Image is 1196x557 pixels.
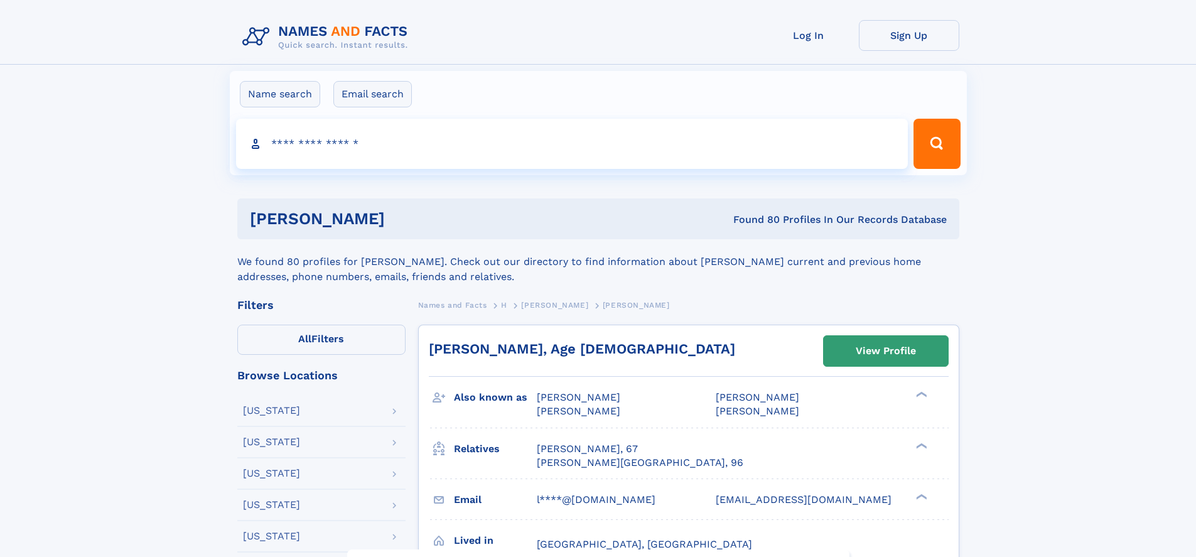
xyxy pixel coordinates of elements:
div: View Profile [856,337,916,365]
h3: Email [454,489,537,511]
div: [US_STATE] [243,468,300,479]
h1: [PERSON_NAME] [250,211,559,227]
h3: Relatives [454,438,537,460]
span: [GEOGRAPHIC_DATA], [GEOGRAPHIC_DATA] [537,538,752,550]
a: H [501,297,507,313]
a: [PERSON_NAME], Age [DEMOGRAPHIC_DATA] [429,341,735,357]
span: [PERSON_NAME] [716,405,799,417]
label: Email search [333,81,412,107]
div: Filters [237,300,406,311]
div: ❯ [913,391,928,399]
h3: Also known as [454,387,537,408]
button: Search Button [913,119,960,169]
div: Browse Locations [237,370,406,381]
div: We found 80 profiles for [PERSON_NAME]. Check out our directory to find information about [PERSON... [237,239,959,284]
span: [PERSON_NAME] [603,301,670,310]
label: Filters [237,325,406,355]
div: ❯ [913,441,928,450]
span: [PERSON_NAME] [521,301,588,310]
img: Logo Names and Facts [237,20,418,54]
div: [US_STATE] [243,406,300,416]
span: [PERSON_NAME] [537,405,620,417]
a: Log In [758,20,859,51]
a: [PERSON_NAME][GEOGRAPHIC_DATA], 96 [537,456,743,470]
label: Name search [240,81,320,107]
a: View Profile [824,336,948,366]
a: Names and Facts [418,297,487,313]
a: [PERSON_NAME] [521,297,588,313]
div: Found 80 Profiles In Our Records Database [559,213,947,227]
div: [US_STATE] [243,500,300,510]
div: [US_STATE] [243,437,300,447]
div: [US_STATE] [243,531,300,541]
a: [PERSON_NAME], 67 [537,442,638,456]
span: [EMAIL_ADDRESS][DOMAIN_NAME] [716,494,892,506]
div: ❯ [913,492,928,500]
span: All [298,333,311,345]
a: Sign Up [859,20,959,51]
span: [PERSON_NAME] [716,391,799,403]
span: [PERSON_NAME] [537,391,620,403]
span: H [501,301,507,310]
input: search input [236,119,908,169]
h3: Lived in [454,530,537,551]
